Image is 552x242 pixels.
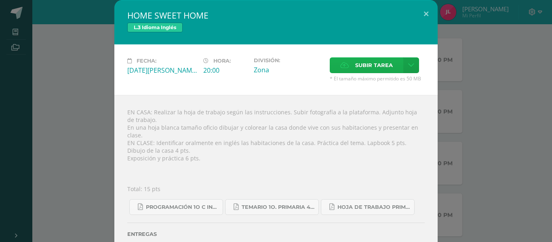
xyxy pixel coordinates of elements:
a: Hoja de trabajo PRIMERO1.pdf [321,199,415,215]
a: Temario 1o. primaria 4-2025.pdf [225,199,319,215]
span: Fecha: [137,58,156,64]
span: Hora: [213,58,231,64]
span: Subir tarea [355,58,393,73]
span: L.3 Idioma Inglés [127,23,183,32]
div: 20:00 [203,66,247,75]
span: Programación 1o C Inglés.pdf [146,204,219,210]
label: Entregas [127,231,425,237]
span: * El tamaño máximo permitido es 50 MB [330,75,425,82]
div: [DATE][PERSON_NAME] [127,66,197,75]
span: Temario 1o. primaria 4-2025.pdf [242,204,314,210]
span: Hoja de trabajo PRIMERO1.pdf [337,204,410,210]
a: Programación 1o C Inglés.pdf [129,199,223,215]
div: Zona [254,65,323,74]
label: División: [254,57,323,63]
h2: HOME SWEET HOME [127,10,425,21]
